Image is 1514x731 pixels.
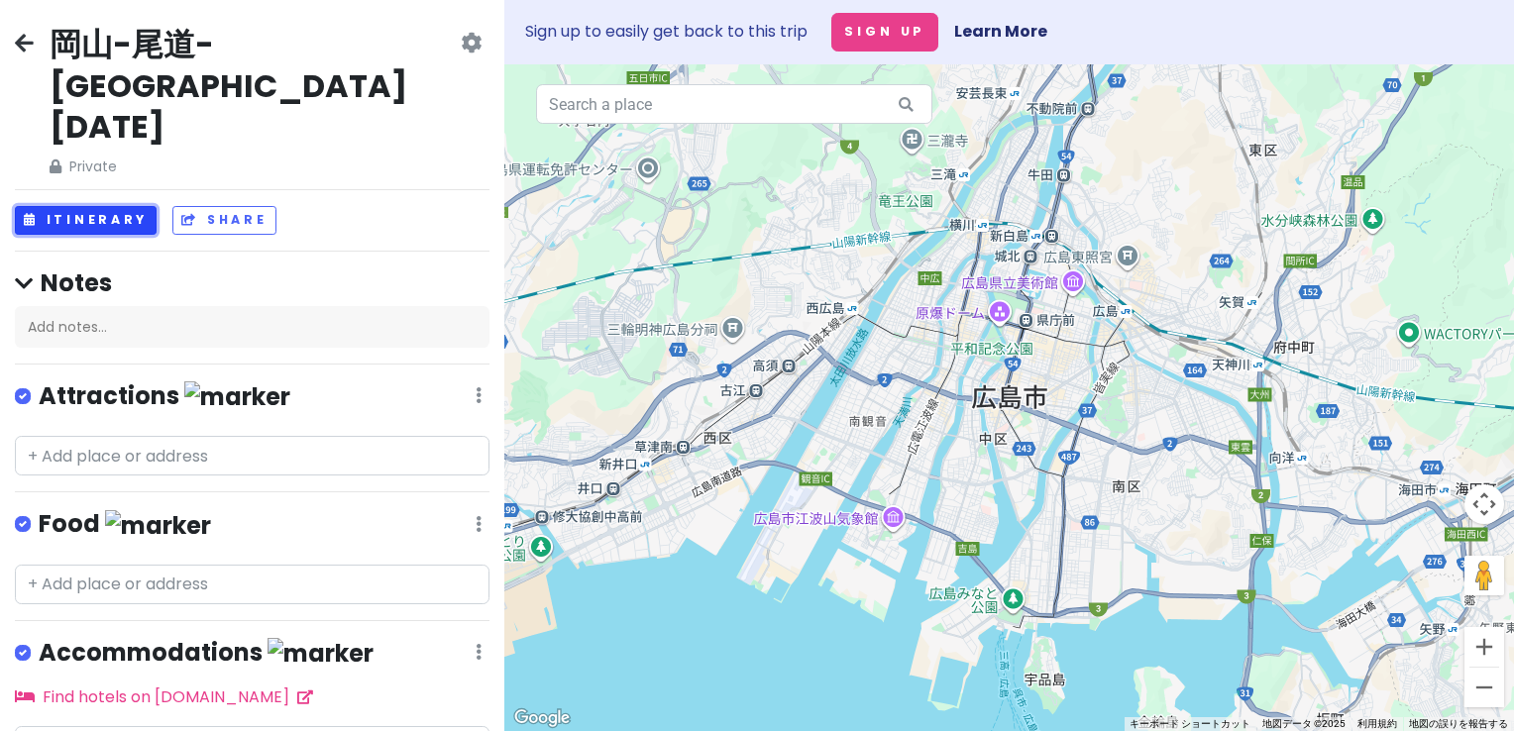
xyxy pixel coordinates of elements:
h4: Attractions [39,380,290,413]
button: ズームイン [1464,627,1504,667]
img: Google [509,705,575,731]
span: Private [50,156,457,177]
button: Share [172,206,275,235]
a: 地図の誤りを報告する [1409,718,1508,729]
button: ズームアウト [1464,668,1504,707]
img: marker [268,638,374,669]
div: Add notes... [15,306,489,348]
h2: 岡山-尾道-[GEOGRAPHIC_DATA] [DATE] [50,24,457,148]
a: Learn More [954,20,1047,43]
a: 利用規約 [1357,718,1397,729]
a: Google マップでこの地域を開きます（新しいウィンドウが開きます） [509,705,575,731]
input: + Add place or address [15,565,489,604]
button: 地図のカメラ コントロール [1464,484,1504,524]
button: Itinerary [15,206,157,235]
button: Sign Up [831,13,938,52]
input: Search a place [536,84,932,124]
button: 地図上にペグマンをドロップして、ストリートビューを開きます [1464,556,1504,595]
button: キーボード ショートカット [1130,717,1250,731]
a: Find hotels on [DOMAIN_NAME] [15,685,313,708]
h4: Food [39,508,211,541]
img: marker [105,510,211,541]
input: + Add place or address [15,436,489,475]
h4: Accommodations [39,637,374,670]
img: marker [184,381,290,412]
span: 地図データ ©2025 [1262,718,1346,729]
h4: Notes [15,267,489,298]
